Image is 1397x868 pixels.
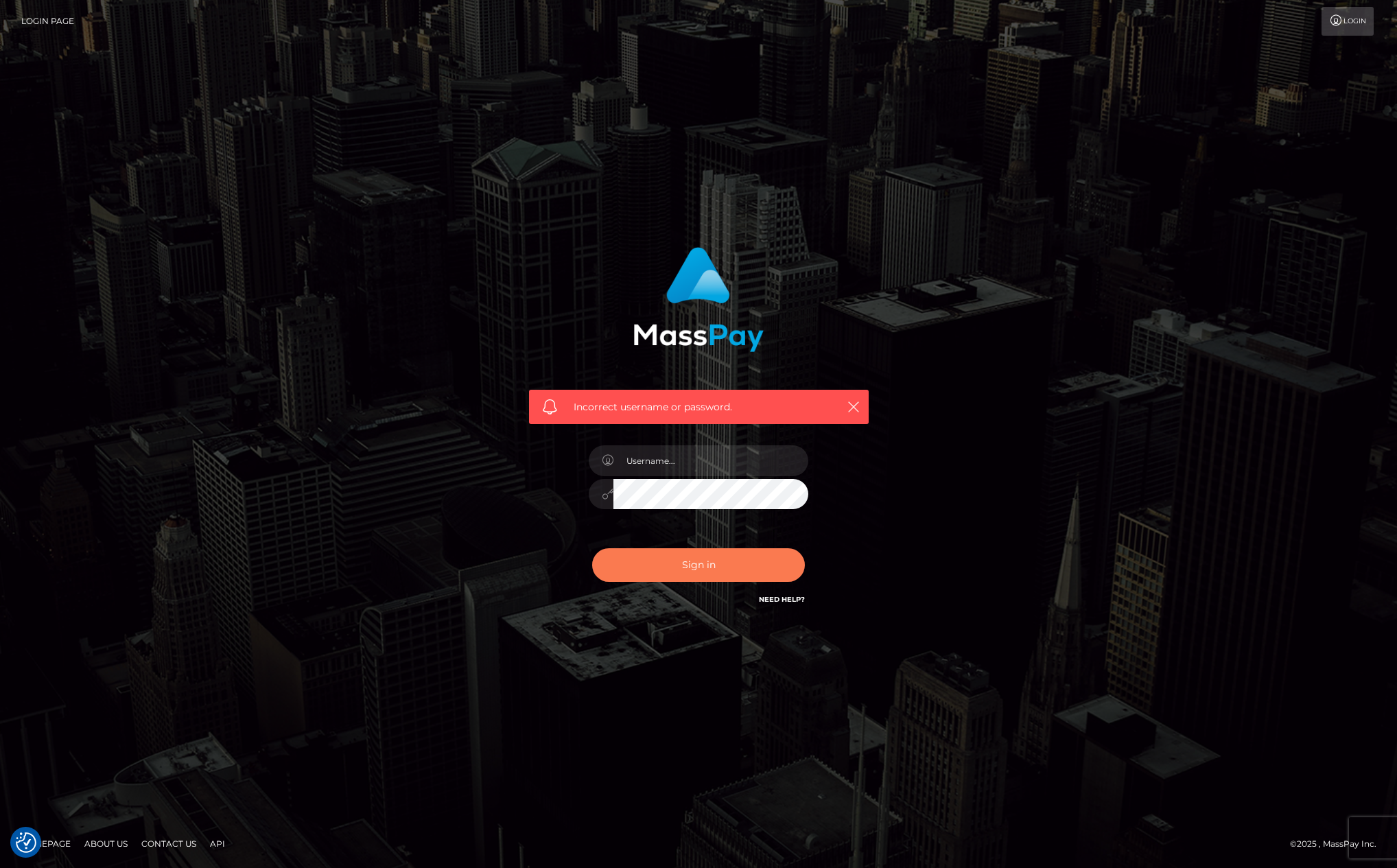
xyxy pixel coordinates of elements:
input: Username... [613,445,808,476]
img: MassPay Login [633,247,764,352]
button: Sign in [592,548,805,582]
a: Need Help? [759,595,805,604]
button: Consent Preferences [16,832,36,853]
img: Revisit consent button [16,832,36,853]
a: Login [1322,7,1374,36]
a: Homepage [15,833,76,854]
div: © 2025 , MassPay Inc. [1290,836,1387,852]
a: About Us [79,833,133,854]
span: Incorrect username or password. [574,400,824,414]
a: API [204,833,231,854]
a: Contact Us [136,833,202,854]
a: Login Page [21,7,74,36]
